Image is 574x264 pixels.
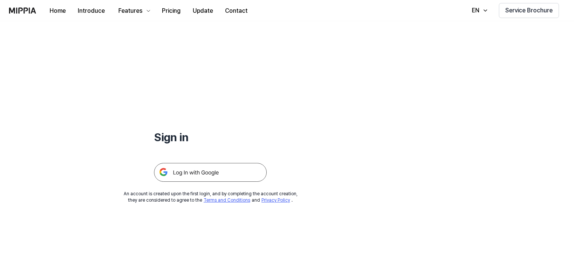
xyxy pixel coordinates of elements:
[464,3,493,18] button: EN
[156,3,187,18] button: Pricing
[154,163,267,182] img: 구글 로그인 버튼
[204,198,250,203] a: Terms and Conditions
[499,3,559,18] button: Service Brochure
[44,3,72,18] button: Home
[261,198,290,203] a: Privacy Policy
[72,3,111,18] button: Introduce
[219,3,254,18] button: Contact
[187,0,219,21] a: Update
[187,3,219,18] button: Update
[154,129,267,145] h1: Sign in
[117,6,144,15] div: Features
[470,6,481,15] div: EN
[9,8,36,14] img: logo
[111,3,156,18] button: Features
[124,191,298,204] div: An account is created upon the first login, and by completing the account creation, they are cons...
